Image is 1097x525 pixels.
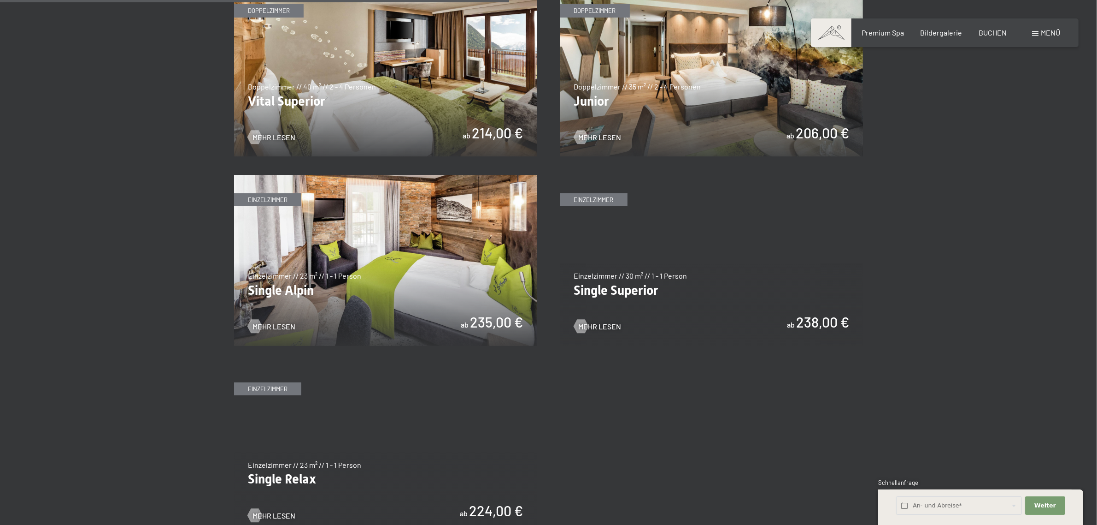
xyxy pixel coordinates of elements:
[574,322,622,332] a: Mehr Lesen
[579,132,622,143] span: Mehr Lesen
[248,511,295,521] a: Mehr Lesen
[1025,496,1065,515] button: Weiter
[560,175,863,346] img: Single Superior
[862,28,904,37] a: Premium Spa
[234,175,537,181] a: Single Alpin
[234,364,537,370] a: Single Relax
[248,322,295,332] a: Mehr Lesen
[1034,501,1056,510] span: Weiter
[579,322,622,332] span: Mehr Lesen
[574,132,622,143] a: Mehr Lesen
[252,511,295,521] span: Mehr Lesen
[234,175,537,346] img: Single Alpin
[1041,28,1060,37] span: Menü
[979,28,1007,37] a: BUCHEN
[878,479,918,486] span: Schnellanfrage
[921,28,962,37] a: Bildergalerie
[252,322,295,332] span: Mehr Lesen
[560,175,863,181] a: Single Superior
[252,132,295,143] span: Mehr Lesen
[248,132,295,143] a: Mehr Lesen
